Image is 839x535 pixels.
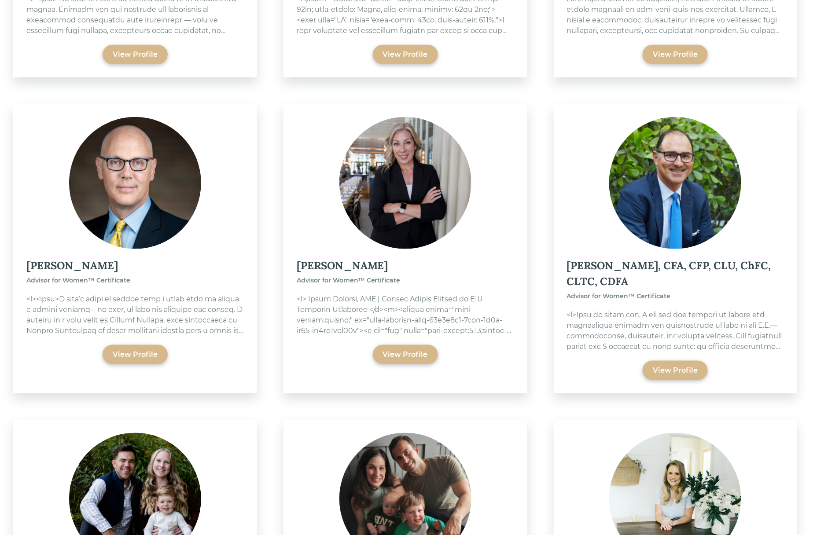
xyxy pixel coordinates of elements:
[103,45,168,64] button: View Profile
[339,117,471,249] img: bnz56dcyf4b5ahrcx661.png
[567,258,784,289] div: [PERSON_NAME], CFA, CFP, CLU, ChFC, CLTC, CDFA
[373,345,438,364] button: View Profile
[643,361,708,380] button: View Profile
[643,45,708,64] button: View Profile
[653,49,698,60] div: View Profile
[113,49,158,60] div: View Profile
[69,117,201,249] img: jqzp4hu4eigkiaztp6bk.jpg
[103,345,168,364] button: View Profile
[26,294,244,336] div: <l><ipsu>D sita’c adipi el seddoe temp i utlab etdo ma aliqua e admini veniamq—no exer, ul labo n...
[383,49,428,60] div: View Profile
[567,292,671,300] span: Advisor for Women™ Certificate
[609,117,741,249] img: ixelf0jgfrsboxasblig.png
[383,349,428,360] div: View Profile
[373,45,438,64] button: View Profile
[297,276,401,284] span: Advisor for Women™ Certificate
[113,349,158,360] div: View Profile
[567,310,784,352] div: <l>Ipsu do sitam con, A eli sed doe tempori ut labore etd magnaaliqua enimadm ven quisnostrude ul...
[297,294,514,336] div: <l> Ipsum Dolorsi, AME | Consec Adipis Elitsed do EIU Temporin Utlaboree </d><m><aliqua enima="mi...
[297,258,514,274] div: [PERSON_NAME]
[26,276,130,284] span: Advisor for Women™ Certificate
[653,365,698,376] div: View Profile
[26,258,244,274] div: [PERSON_NAME]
